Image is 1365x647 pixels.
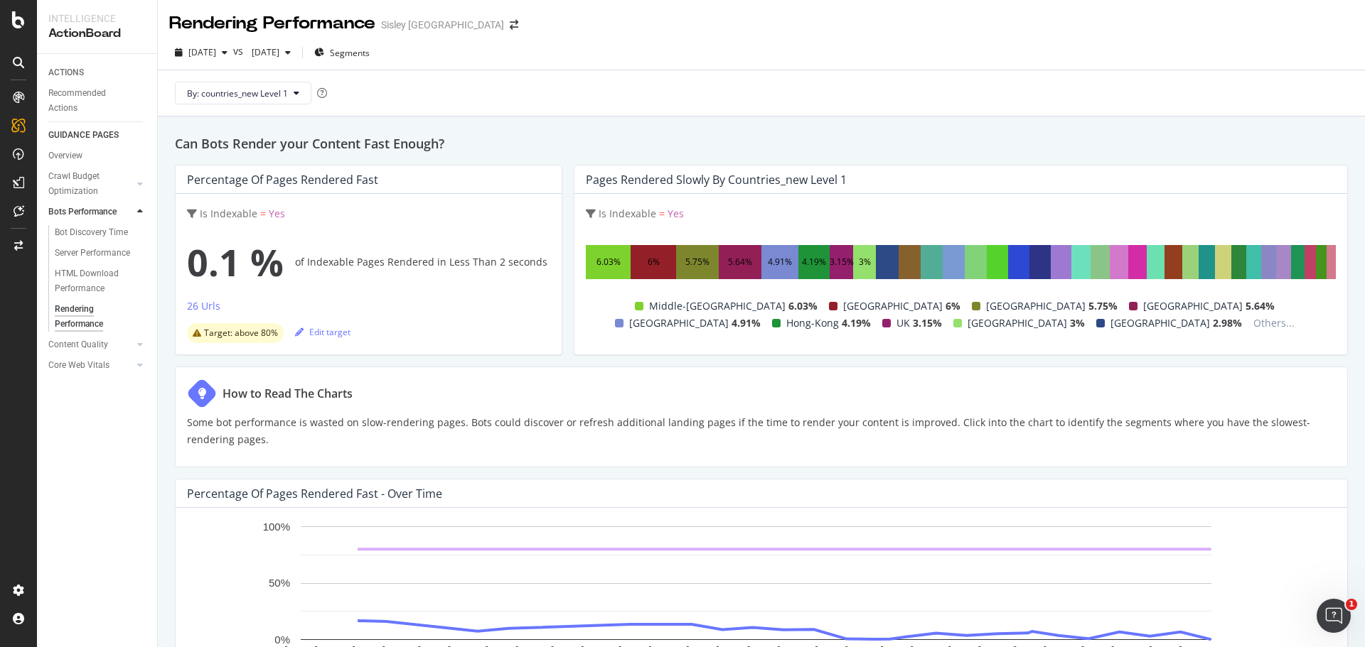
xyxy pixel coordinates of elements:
h2: Can Bots Render your Content Fast Enough? [175,134,1348,153]
div: Crawl Budget Optimization [48,169,123,199]
div: 4.19% [802,254,826,271]
span: [GEOGRAPHIC_DATA] [986,298,1086,315]
div: 3% [859,254,871,271]
div: Percentage of Pages Rendered Fast - Over Time [187,486,442,501]
div: Overview [48,148,82,163]
div: Sisley [GEOGRAPHIC_DATA] [381,18,504,32]
span: Middle-[GEOGRAPHIC_DATA] [649,298,786,315]
button: Edit target [295,320,350,343]
a: Bot Discovery Time [55,225,147,240]
div: Edit target [295,326,350,338]
span: Yes [668,207,684,220]
span: 2025 Sep. 22nd [188,46,216,58]
a: Server Performance [55,246,147,261]
a: Content Quality [48,337,133,352]
div: How to Read The Charts [223,385,353,402]
span: By: countries_new Level 1 [187,87,288,99]
span: Target: above 80% [204,329,278,337]
div: Intelligence [48,11,146,26]
div: ActionBoard [48,26,146,42]
span: Is Indexable [200,207,257,220]
div: ACTIONS [48,65,84,80]
span: = [659,207,665,220]
text: 0% [274,634,290,646]
span: Hong-Kong [786,315,839,332]
iframe: Intercom live chat [1317,599,1351,633]
button: Segments [309,41,375,64]
span: [GEOGRAPHIC_DATA] [1110,315,1210,332]
span: 5.64% [1246,298,1275,315]
div: Recommended Actions [48,86,134,116]
span: [GEOGRAPHIC_DATA] [843,298,943,315]
div: Server Performance [55,246,130,261]
span: Is Indexable [599,207,656,220]
button: [DATE] [246,41,296,64]
span: Segments [330,47,370,59]
div: 5.64% [728,254,752,271]
a: ACTIONS [48,65,147,80]
a: Crawl Budget Optimization [48,169,133,199]
div: Percentage of Pages Rendered Fast [187,173,378,187]
span: [GEOGRAPHIC_DATA] [629,315,729,332]
span: vs [233,44,246,58]
div: Content Quality [48,337,108,352]
div: 5.75% [685,254,710,271]
span: [GEOGRAPHIC_DATA] [968,315,1067,332]
span: 5.75% [1088,298,1118,315]
text: 50% [269,577,290,589]
span: 6% [946,298,960,315]
button: By: countries_new Level 1 [175,82,311,104]
div: 3.15% [830,254,854,271]
span: Yes [269,207,285,220]
span: 2024 Feb. 23rd [246,46,279,58]
div: Rendering Performance [55,302,134,332]
a: Rendering Performance [55,302,147,332]
p: Some bot performance is wasted on slow-rendering pages. Bots could discover or refresh additional... [187,414,1336,448]
a: Core Web Vitals [48,358,133,373]
div: 6.03% [596,254,621,271]
span: 0.1 % [187,234,284,290]
button: 26 Urls [187,298,220,320]
div: warning label [187,323,284,343]
div: Bot Discovery Time [55,225,128,240]
div: Pages Rendered Slowly by countries_new Level 1 [586,173,847,187]
span: 2.98% [1213,315,1242,332]
div: 26 Urls [187,299,220,313]
span: 4.19% [842,315,871,332]
a: Bots Performance [48,205,133,219]
span: 3.15% [913,315,942,332]
text: 100% [263,521,290,533]
div: Core Web Vitals [48,358,109,373]
a: HTML Download Performance [55,266,147,296]
a: GUIDANCE PAGES [48,128,147,143]
div: GUIDANCE PAGES [48,128,119,143]
div: HTML Download Performance [55,266,137,296]
div: 4.91% [768,254,792,271]
span: [GEOGRAPHIC_DATA] [1143,298,1243,315]
div: 6% [648,254,660,271]
span: Others... [1248,315,1300,332]
div: Rendering Performance [169,11,375,36]
span: UK [896,315,910,332]
span: 1 [1346,599,1357,610]
span: 6.03% [788,298,818,315]
div: of Indexable Pages Rendered in Less Than 2 seconds [187,234,550,290]
span: 3% [1070,315,1085,332]
div: arrow-right-arrow-left [510,20,518,30]
span: = [260,207,266,220]
button: [DATE] [169,41,233,64]
span: 4.91% [732,315,761,332]
a: Overview [48,148,147,163]
a: Recommended Actions [48,86,147,116]
div: Bots Performance [48,205,117,219]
